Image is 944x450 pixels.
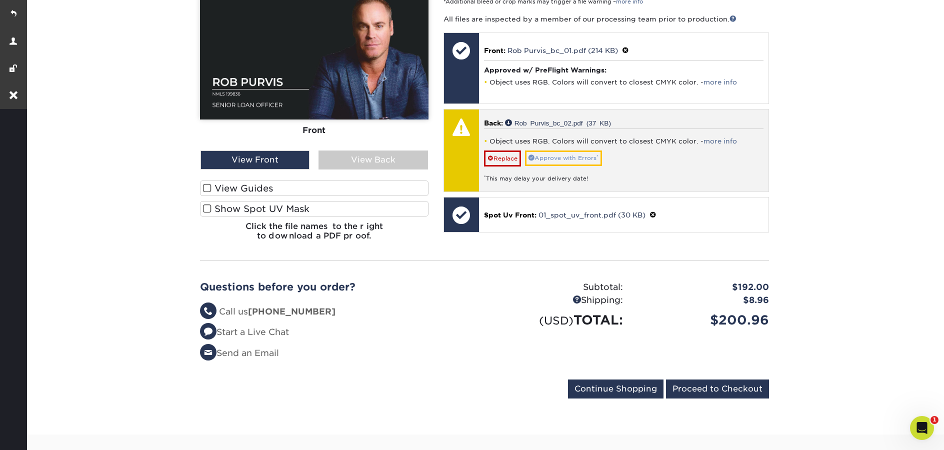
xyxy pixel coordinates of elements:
div: View Back [318,150,427,169]
div: Subtotal: [484,281,630,294]
a: more info [703,137,737,145]
span: Back: [484,119,503,127]
input: Proceed to Checkout [666,379,769,398]
a: Replace [484,150,521,166]
a: Rob Purvis_bc_01.pdf (214 KB) [507,46,618,54]
label: Show Spot UV Mask [200,201,428,216]
div: This may delay your delivery date! [484,166,763,183]
p: All files are inspected by a member of our processing team prior to production. [443,14,769,24]
div: View Front [200,150,309,169]
h6: Click the file names to the right to download a PDF proof. [200,221,428,248]
div: Front [200,119,428,141]
a: more info [703,78,737,86]
span: Spot Uv Front: [484,211,536,219]
label: View Guides [200,180,428,196]
a: Start a Live Chat [200,327,289,337]
div: Shipping: [484,294,630,307]
a: Approve with Errors* [525,150,602,166]
div: $200.96 [630,310,776,329]
strong: [PHONE_NUMBER] [248,306,335,316]
a: Rob Purvis_bc_02.pdf (37 KB) [505,119,611,126]
a: Send an Email [200,348,279,358]
li: Object uses RGB. Colors will convert to closest CMYK color. - [484,137,763,145]
div: $8.96 [630,294,776,307]
h4: Approved w/ PreFlight Warnings: [484,66,763,74]
span: Front: [484,46,505,54]
small: (USD) [539,314,573,327]
h2: Questions before you order? [200,281,477,293]
span: 1 [930,416,938,424]
input: Continue Shopping [568,379,663,398]
iframe: Intercom live chat [910,416,934,440]
div: $192.00 [630,281,776,294]
li: Call us [200,305,477,318]
div: TOTAL: [484,310,630,329]
li: Object uses RGB. Colors will convert to closest CMYK color. - [484,78,763,86]
a: 01_spot_uv_front.pdf (30 KB) [538,211,645,219]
